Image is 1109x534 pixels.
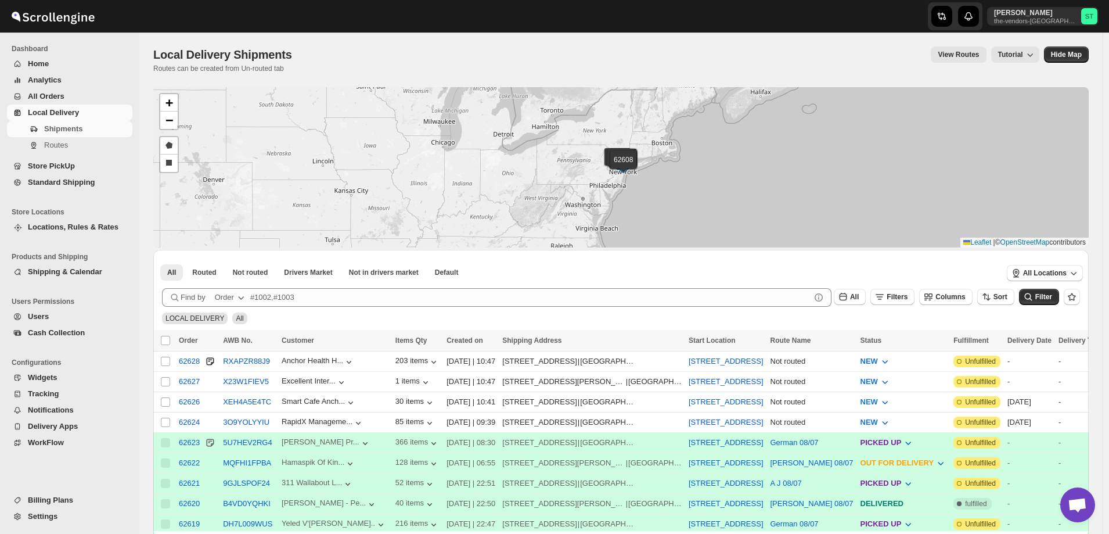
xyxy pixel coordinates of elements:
[179,336,198,345] span: Order
[395,519,440,531] button: 216 items
[1058,518,1104,530] div: -
[7,309,132,325] button: Users
[1007,336,1052,345] span: Delivery Date
[179,519,200,528] button: 62619
[395,417,435,429] button: 85 items
[7,72,132,88] button: Analytics
[282,438,359,446] div: [PERSON_NAME] Pr...
[28,312,49,321] span: Users
[689,336,736,345] span: Start Location
[7,508,132,525] button: Settings
[223,458,271,467] button: MQFHI1FPBA
[1019,289,1059,305] button: Filter
[938,50,979,59] span: View Routes
[854,372,898,391] button: NEW
[860,418,878,427] span: NEW
[935,293,965,301] span: Columns
[502,437,682,449] div: |
[615,159,632,172] img: Marker
[12,207,134,217] span: Store Locations
[428,264,466,281] button: Default
[282,499,366,507] div: [PERSON_NAME] - Pe...
[282,417,352,426] div: RapidX Manageme...
[1085,13,1093,20] text: ST
[28,92,64,101] span: All Orders
[179,397,200,406] button: 62626
[282,519,375,528] div: Yeled V'[PERSON_NAME]..
[502,457,682,469] div: |
[28,438,64,447] span: WorkFlow
[12,44,134,53] span: Dashboard
[1007,437,1052,449] div: -
[770,479,802,488] button: A J 08/07
[447,518,495,530] div: [DATE] | 22:47
[395,478,435,490] button: 52 items
[250,288,811,307] input: #1002,#1003
[223,377,269,386] button: X23W1FIEV5
[179,377,200,386] button: 62627
[165,95,173,110] span: +
[614,160,632,173] img: Marker
[160,112,178,129] a: Zoom out
[965,397,996,407] span: Unfulfilled
[770,336,811,345] span: Route Name
[1007,478,1052,489] div: -
[282,499,377,510] button: [PERSON_NAME] - Pe...
[770,499,854,508] button: [PERSON_NAME] 08/07
[960,238,1089,248] div: © contributors
[179,458,200,467] button: 62622
[770,417,854,428] div: Not routed
[223,418,269,427] button: 3O9YOLYYIU
[977,289,1014,305] button: Sort
[1023,268,1067,278] span: All Locations
[1007,518,1052,530] div: -
[993,238,995,246] span: |
[580,518,633,530] div: [GEOGRAPHIC_DATA]
[7,402,132,418] button: Notifications
[965,418,996,427] span: Unfulfilled
[223,479,270,488] button: 9GJLSPOF24
[395,438,440,449] button: 366 items
[919,289,972,305] button: Columns
[447,478,495,489] div: [DATE] | 22:51
[395,499,435,510] div: 40 items
[1058,437,1104,449] div: -
[12,358,134,367] span: Configurations
[1007,376,1052,388] div: -
[502,518,682,530] div: |
[28,223,118,231] span: Locations, Rules & Rates
[965,377,996,386] span: Unfulfilled
[7,492,132,508] button: Billing Plans
[1007,396,1052,408] div: [DATE]
[965,499,986,508] span: fulfilled
[223,397,271,406] button: XEH4A5E4TC
[689,519,764,528] button: [STREET_ADDRESS]
[860,336,882,345] span: Status
[223,357,270,365] button: RXAPZR88J9
[395,356,440,368] div: 203 items
[7,386,132,402] button: Tracking
[689,458,764,467] button: [STREET_ADDRESS]
[181,292,206,303] span: Find by
[965,438,996,447] span: Unfulfilled
[28,328,85,337] span: Cash Collection
[502,498,682,510] div: |
[502,478,577,489] div: [STREET_ADDRESS]
[282,478,354,490] button: 311 Wallabout L...
[963,238,991,246] a: Leaflet
[233,268,268,277] span: Not routed
[860,438,902,447] span: PICKED UP
[580,478,633,489] div: [GEOGRAPHIC_DATA]
[179,479,200,488] div: 62621
[1000,238,1050,246] a: OpenStreetMap
[28,178,95,187] span: Standard Shipping
[28,267,102,276] span: Shipping & Calendar
[44,124,82,133] span: Shipments
[991,46,1039,63] button: Tutorial
[502,437,577,449] div: [STREET_ADDRESS]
